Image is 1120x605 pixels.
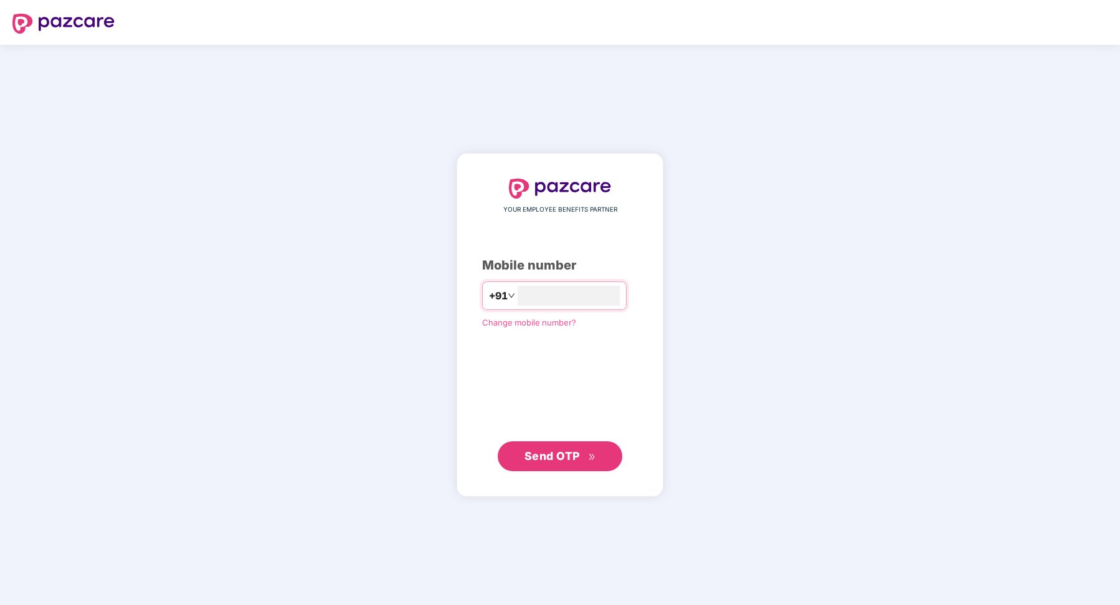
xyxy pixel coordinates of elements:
[498,441,622,471] button: Send OTPdouble-right
[588,453,596,461] span: double-right
[503,205,617,215] span: YOUR EMPLOYEE BENEFITS PARTNER
[482,256,638,275] div: Mobile number
[489,288,508,304] span: +91
[509,179,611,199] img: logo
[524,449,580,462] span: Send OTP
[508,292,515,299] span: down
[482,317,576,327] a: Change mobile number?
[12,14,115,34] img: logo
